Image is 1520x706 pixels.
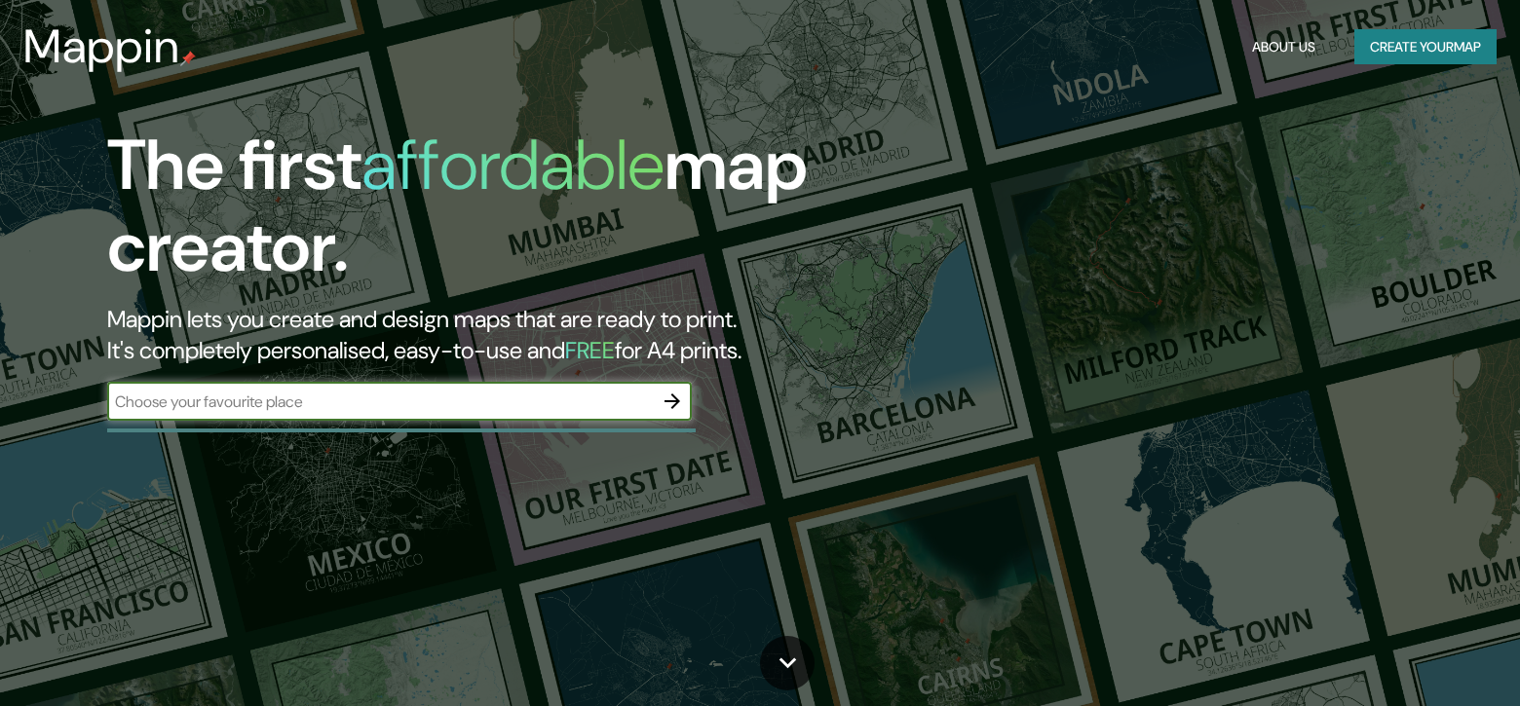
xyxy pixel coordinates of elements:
[180,51,196,66] img: mappin-pin
[107,125,867,304] h1: The first map creator.
[1244,29,1323,65] button: About Us
[565,335,615,365] h5: FREE
[107,304,867,366] h2: Mappin lets you create and design maps that are ready to print. It's completely personalised, eas...
[361,120,665,210] h1: affordable
[23,19,180,74] h3: Mappin
[1354,29,1497,65] button: Create yourmap
[107,390,653,413] input: Choose your favourite place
